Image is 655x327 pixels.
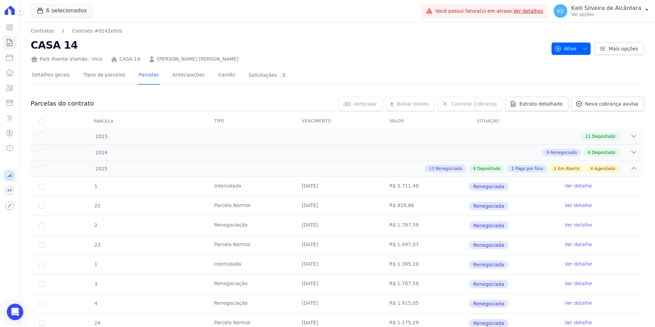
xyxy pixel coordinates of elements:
[94,320,101,326] span: 24
[469,202,508,210] span: Renegociada
[592,149,615,156] span: Depositado
[469,241,508,249] span: Renegociada
[551,149,577,156] span: Renegociado
[571,12,641,17] p: Ver opções
[157,56,238,63] a: [PERSON_NAME] [PERSON_NAME]
[294,196,381,216] td: [DATE]
[31,37,546,53] h2: CASA 14
[31,27,122,35] nav: Breadcrumb
[294,216,381,235] td: [DATE]
[381,177,469,196] td: R$ 5.711,48
[469,300,508,308] span: Renegociada
[39,320,45,326] input: Só é possível selecionar pagamentos em aberto
[95,133,108,140] span: 2023
[294,235,381,255] td: [DATE]
[469,261,508,269] span: Renegociada
[515,166,543,172] span: Pago por fora
[519,100,563,107] span: Extrato detalhado
[206,177,294,196] td: Intercalada
[72,27,122,35] a: Contrato #d142e0cb
[557,9,564,13] span: KS
[94,222,98,228] span: 2
[381,275,469,294] td: R$ 1.787,59
[469,280,508,288] span: Renegociada
[571,97,644,111] a: Nova cobrança avulsa
[435,166,462,172] span: Renegociado
[565,319,592,326] a: Ver detalhe
[595,43,644,55] a: Mais opções
[94,203,101,208] span: 22
[206,275,294,294] td: Renegociação
[94,183,98,189] span: 1
[511,166,514,172] span: 1
[171,66,206,85] a: Antecipações
[95,165,108,172] span: 2025
[31,27,546,35] nav: Breadcrumb
[477,166,500,172] span: Depositado
[469,114,556,129] th: Situação
[31,99,94,108] h3: Parcelas do contrato
[381,255,469,274] td: R$ 1.395,10
[31,66,71,85] a: Detalhes gerais
[381,114,469,129] th: Valor
[554,166,557,172] span: 2
[280,72,288,78] div: 1
[565,241,592,248] a: Ver detalhe
[94,262,98,267] span: 1
[294,114,381,129] th: Vencimento
[435,8,543,15] span: Você possui fatura(s) em atraso.
[505,97,568,111] a: Extrato detalhado
[565,280,592,287] a: Ver detalhe
[381,196,469,216] td: R$ 829,86
[552,43,591,55] button: Ativo
[546,149,549,156] span: 9
[565,261,592,267] a: Ver detalhe
[565,300,592,306] a: Ver detalhe
[206,235,294,255] td: Parcela Normal
[94,301,98,306] span: 4
[588,149,591,156] span: 6
[381,216,469,235] td: R$ 1.787,59
[429,166,434,172] span: 13
[31,27,54,35] a: Contratos
[31,56,102,63] div: Park Poente Viamão - Inco
[469,182,508,191] span: Renegociada
[206,196,294,216] td: Parcela Normal
[294,255,381,274] td: [DATE]
[513,8,543,14] a: Ver detalhes
[206,216,294,235] td: Renegociação
[86,114,122,128] div: Parcela
[7,304,23,320] div: Open Intercom Messenger
[206,114,294,129] th: Tipo
[473,166,476,172] span: 9
[249,72,288,78] div: Solicitações
[565,221,592,228] a: Ver detalhe
[294,177,381,196] td: [DATE]
[217,66,236,85] a: Carnês
[39,223,45,228] input: Só é possível selecionar pagamentos em aberto
[585,133,591,140] span: 11
[609,45,638,52] span: Mais opções
[294,294,381,313] td: [DATE]
[206,294,294,313] td: Renegociação
[137,66,160,85] a: Parcelas
[94,281,98,287] span: 3
[294,275,381,294] td: [DATE]
[594,166,615,172] span: Agendado
[39,281,45,287] input: Só é possível selecionar pagamentos em aberto
[571,5,641,12] p: Kalil Silveira de Alcântara
[95,149,108,156] span: 2024
[592,133,615,140] span: Depositado
[206,255,294,274] td: Intercalada
[120,56,140,63] a: CASA 14
[247,66,289,85] a: Solicitações1
[94,242,101,247] span: 23
[381,294,469,313] td: R$ 1.915,05
[39,262,45,267] input: Só é possível selecionar pagamentos em aberto
[39,301,45,306] input: Só é possível selecionar pagamentos em aberto
[555,43,577,55] span: Ativo
[565,202,592,209] a: Ver detalhe
[39,242,45,248] input: Só é possível selecionar pagamentos em aberto
[565,182,592,189] a: Ver detalhe
[381,235,469,255] td: R$ 1.097,07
